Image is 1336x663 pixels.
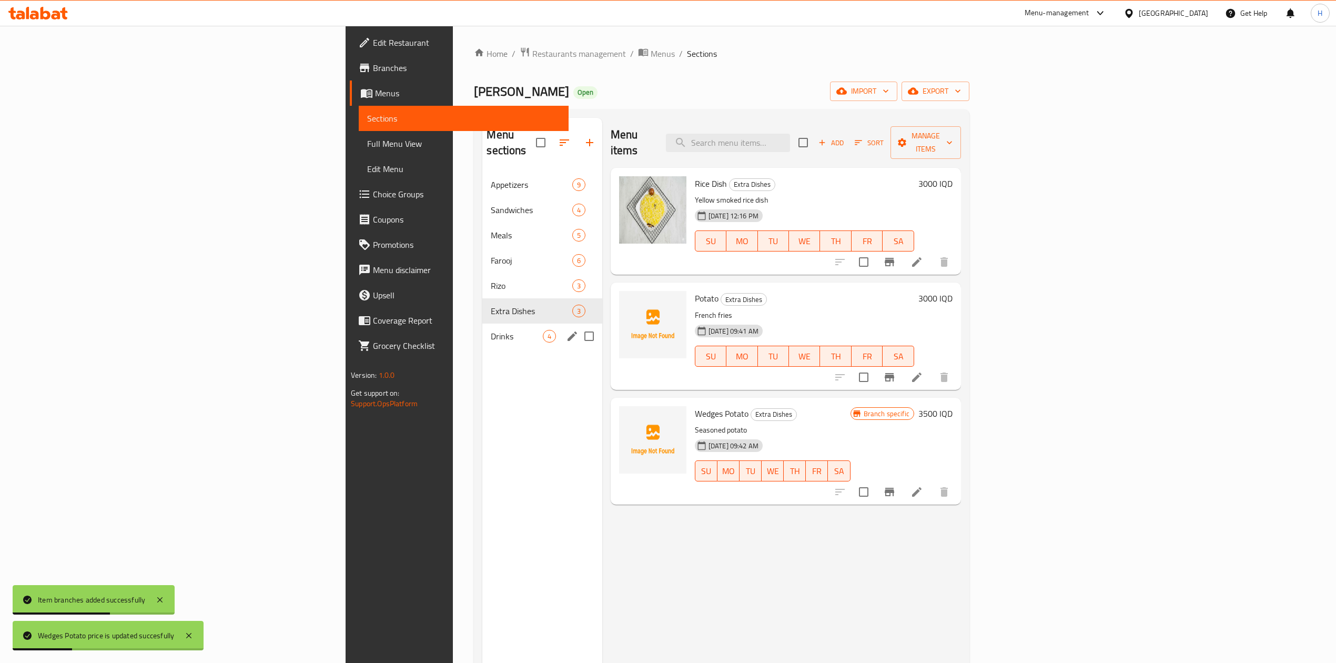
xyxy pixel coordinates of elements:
[651,47,675,60] span: Menus
[722,464,735,479] span: MO
[679,47,683,60] li: /
[491,305,572,317] span: Extra Dishes
[910,371,923,384] a: Edit menu item
[887,234,909,249] span: SA
[700,464,713,479] span: SU
[695,424,851,437] p: Seasoned potato
[351,368,377,382] span: Version:
[830,82,897,101] button: import
[619,291,686,358] img: Potato
[359,156,569,182] a: Edit Menu
[375,87,560,99] span: Menus
[564,328,580,344] button: edit
[788,464,802,479] span: TH
[482,298,602,324] div: Extra Dishes3
[577,130,602,155] button: Add section
[824,234,847,249] span: TH
[491,254,572,267] span: Farooj
[910,256,923,268] a: Edit menu item
[367,163,560,175] span: Edit Menu
[491,204,572,216] div: Sandwiches
[730,178,775,190] span: Extra Dishes
[784,460,806,481] button: TH
[899,129,953,156] span: Manage items
[573,205,585,215] span: 4
[520,47,626,61] a: Restaurants management
[359,131,569,156] a: Full Menu View
[853,366,875,388] span: Select to update
[793,234,816,249] span: WE
[695,309,914,322] p: French fries
[491,330,542,343] span: Drinks
[573,230,585,240] span: 5
[838,85,889,98] span: import
[373,238,560,251] span: Promotions
[482,324,602,349] div: Drinks4edit
[704,211,763,221] span: [DATE] 12:16 PM
[379,368,395,382] span: 1.0.0
[877,249,902,275] button: Branch-specific-item
[695,194,914,207] p: Yellow smoked rice dish
[766,464,780,479] span: WE
[572,254,585,267] div: items
[721,294,766,306] span: Extra Dishes
[877,365,902,390] button: Branch-specific-item
[902,82,969,101] button: export
[1318,7,1322,19] span: H
[758,346,789,367] button: TU
[853,251,875,273] span: Select to update
[852,230,883,252] button: FR
[828,460,850,481] button: SA
[350,283,569,308] a: Upsell
[572,178,585,191] div: items
[373,62,560,74] span: Branches
[814,135,848,151] span: Add item
[695,230,726,252] button: SU
[350,182,569,207] a: Choice Groups
[350,257,569,283] a: Menu disclaimer
[695,460,717,481] button: SU
[793,349,816,364] span: WE
[817,137,845,149] span: Add
[717,460,740,481] button: MO
[932,479,957,505] button: delete
[491,229,572,242] span: Meals
[883,346,914,367] button: SA
[367,112,560,125] span: Sections
[751,408,797,421] div: Extra Dishes
[852,346,883,367] button: FR
[810,464,824,479] span: FR
[758,230,789,252] button: TU
[887,349,909,364] span: SA
[373,339,560,352] span: Grocery Checklist
[695,346,726,367] button: SU
[532,47,626,60] span: Restaurants management
[373,289,560,302] span: Upsell
[932,249,957,275] button: delete
[350,207,569,232] a: Coupons
[910,85,961,98] span: export
[543,331,555,341] span: 4
[367,137,560,150] span: Full Menu View
[474,47,969,61] nav: breadcrumb
[721,293,767,306] div: Extra Dishes
[731,349,753,364] span: MO
[552,130,577,155] span: Sort sections
[806,460,828,481] button: FR
[740,460,762,481] button: TU
[820,230,851,252] button: TH
[619,406,686,474] img: Wedges Potato
[883,230,914,252] button: SA
[350,55,569,81] a: Branches
[482,197,602,223] div: Sandwiches4
[572,305,585,317] div: items
[350,333,569,358] a: Grocery Checklist
[482,248,602,273] div: Farooj6
[824,349,847,364] span: TH
[859,409,914,419] span: Branch specific
[359,106,569,131] a: Sections
[491,279,572,292] span: Rizo
[572,279,585,292] div: items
